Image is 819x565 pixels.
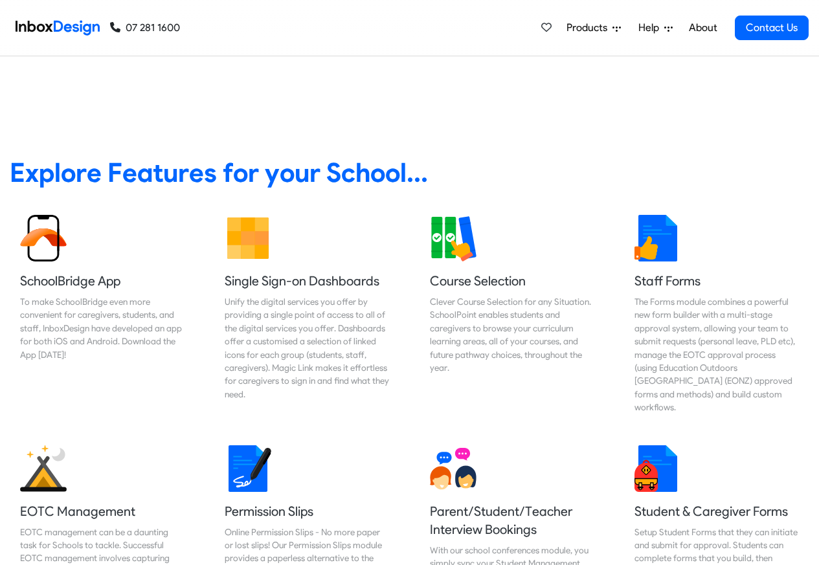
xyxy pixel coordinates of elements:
[110,20,180,36] a: 07 281 1600
[430,502,594,538] h5: Parent/Student/Teacher Interview Bookings
[430,445,477,492] img: 2022_01_13_icon_conversation.svg
[634,502,799,520] h5: Student & Caregiver Forms
[225,445,271,492] img: 2022_01_18_icon_signature.svg
[430,272,594,290] h5: Course Selection
[225,215,271,261] img: 2022_01_13_icon_grid.svg
[20,295,185,361] div: To make SchoolBridge even more convenient for caregivers, students, and staff, InboxDesign have d...
[10,156,809,189] heading: Explore Features for your School...
[225,272,389,290] h5: Single Sign-on Dashboards
[20,445,67,492] img: 2022_01_25_icon_eonz.svg
[225,295,389,401] div: Unify the digital services you offer by providing a single point of access to all of the digital ...
[430,215,477,261] img: 2022_01_13_icon_course_selection.svg
[634,295,799,414] div: The Forms module combines a powerful new form builder with a multi-stage approval system, allowin...
[633,15,678,41] a: Help
[638,20,664,36] span: Help
[634,215,681,261] img: 2022_01_13_icon_thumbsup.svg
[420,205,605,425] a: Course Selection Clever Course Selection for any Situation. SchoolPoint enables students and care...
[20,272,185,290] h5: SchoolBridge App
[20,502,185,520] h5: EOTC Management
[735,16,809,40] a: Contact Us
[214,205,399,425] a: Single Sign-on Dashboards Unify the digital services you offer by providing a single point of acc...
[634,272,799,290] h5: Staff Forms
[561,15,626,41] a: Products
[634,445,681,492] img: 2022_01_13_icon_student_form.svg
[567,20,612,36] span: Products
[430,295,594,374] div: Clever Course Selection for any Situation. SchoolPoint enables students and caregivers to browse ...
[20,215,67,261] img: 2022_01_13_icon_sb_app.svg
[685,15,721,41] a: About
[225,502,389,520] h5: Permission Slips
[10,205,195,425] a: SchoolBridge App To make SchoolBridge even more convenient for caregivers, students, and staff, I...
[624,205,809,425] a: Staff Forms The Forms module combines a powerful new form builder with a multi-stage approval sys...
